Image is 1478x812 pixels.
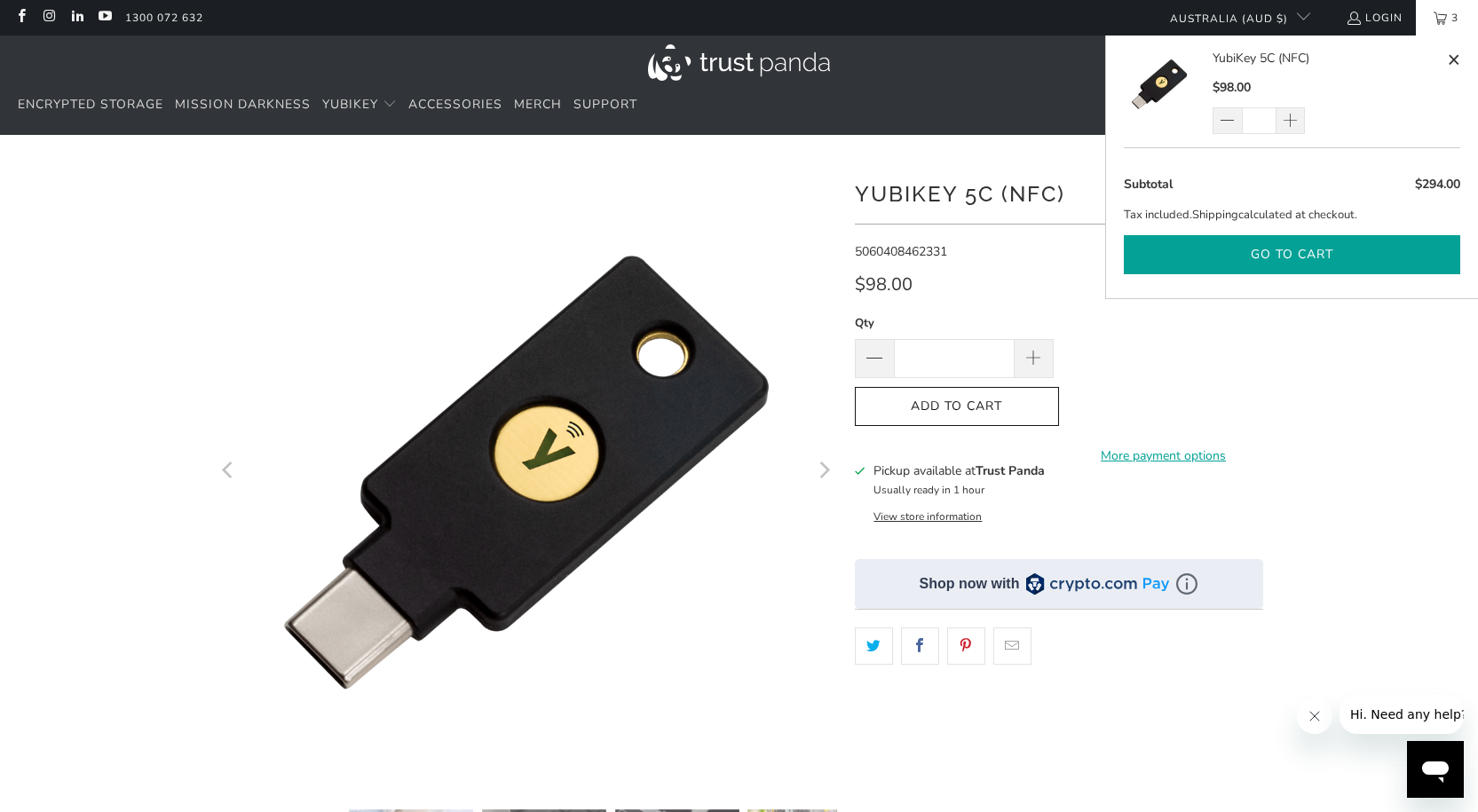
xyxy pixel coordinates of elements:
img: YubiKey 5C (NFC) [1124,49,1195,120]
img: Trust Panda Australia [648,44,830,81]
span: Subtotal [1124,176,1173,193]
button: Previous [215,162,243,783]
a: YubiKey 5C (NFC) - Trust Panda [216,162,837,783]
span: Add to Cart [873,399,1040,414]
span: Accessories [408,96,502,113]
a: Share this on Pinterest [947,627,985,665]
a: Mission Darkness [175,84,311,126]
p: Tax included. calculated at checkout. [1124,206,1460,225]
a: Accessories [408,84,502,126]
h1: YubiKey 5C (NFC) [855,175,1263,210]
a: Trust Panda Australia on YouTube [97,11,112,25]
span: $294.00 [1415,176,1460,193]
span: Mission Darkness [175,96,311,113]
label: Qty [855,313,1054,333]
nav: Translation missing: en.navigation.header.main_nav [18,84,637,126]
a: Email this to a friend [993,627,1031,665]
iframe: Message from company [1340,695,1464,734]
a: Login [1346,8,1403,28]
h3: Pickup available at [873,461,1045,480]
span: YubiKey [322,96,378,113]
iframe: Button to launch messaging window [1407,741,1464,798]
a: 1300 072 632 [125,8,203,28]
a: Merch [514,84,562,126]
a: YubiKey 5C (NFC) [1213,49,1442,68]
span: Support [573,96,637,113]
button: Add to Cart [855,387,1059,427]
a: YubiKey 5C (NFC) [1124,49,1213,134]
iframe: Close message [1297,698,1332,734]
button: Next [810,162,838,783]
span: $98.00 [1213,79,1251,96]
a: Trust Panda Australia on Instagram [41,11,56,25]
a: Share this on Twitter [855,627,893,665]
a: Encrypted Storage [18,84,163,126]
iframe: Reviews Widget [855,696,1263,754]
a: Trust Panda Australia on LinkedIn [69,11,84,25]
a: More payment options [1064,446,1263,466]
span: Merch [514,96,562,113]
summary: YubiKey [322,84,397,126]
a: Share this on Facebook [901,627,939,665]
a: Shipping [1192,206,1238,225]
button: View store information [873,509,982,524]
button: Go to cart [1124,235,1460,275]
b: Trust Panda [976,462,1045,479]
a: Support [573,84,637,126]
span: Hi. Need any help? [11,12,128,27]
span: Encrypted Storage [18,96,163,113]
span: 5060408462331 [855,243,947,260]
a: Trust Panda Australia on Facebook [13,11,28,25]
div: Shop now with [920,574,1020,594]
small: Usually ready in 1 hour [873,483,984,497]
span: $98.00 [855,272,913,296]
